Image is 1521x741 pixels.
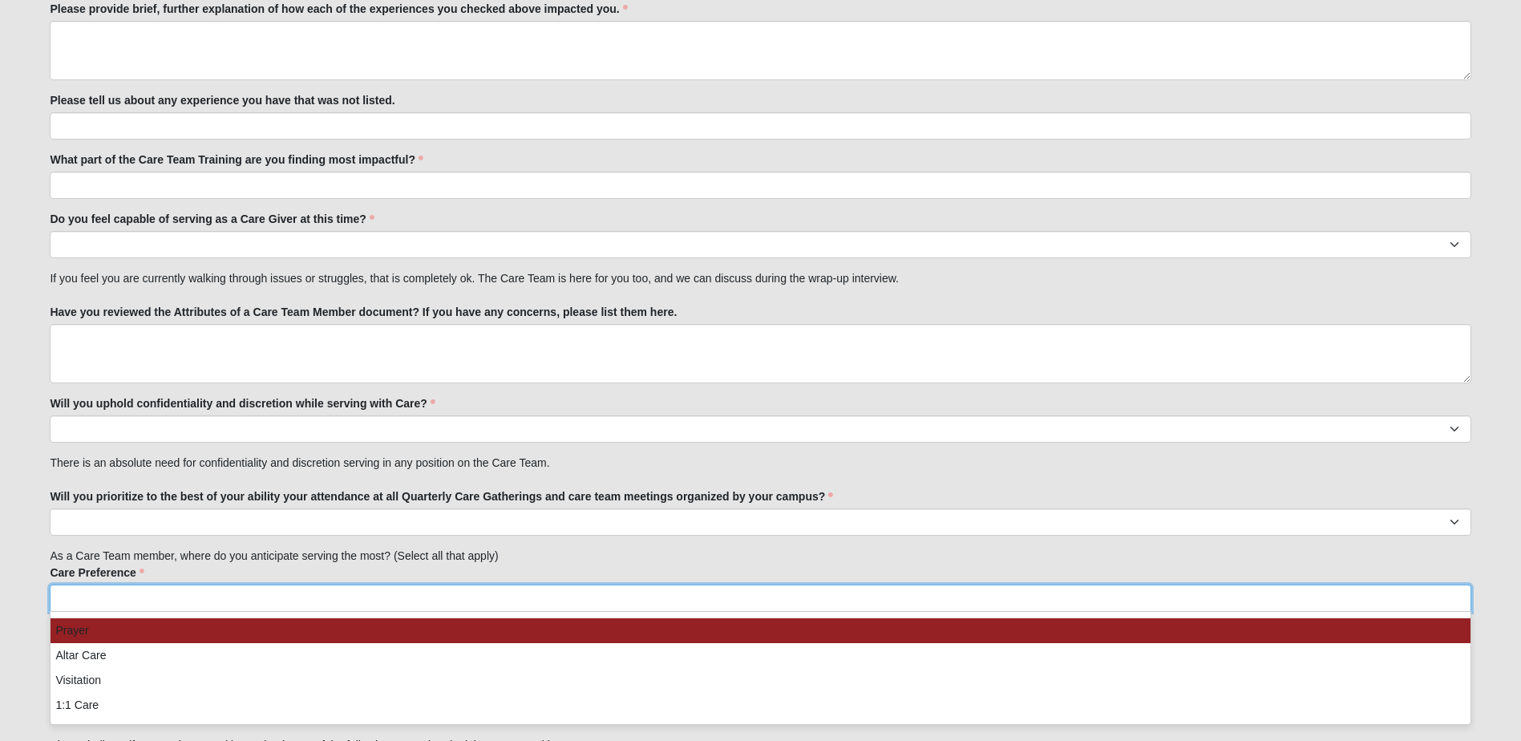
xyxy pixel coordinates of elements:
[51,618,1470,643] li: Prayer
[51,693,1470,718] li: 1:1 Care
[50,92,394,108] label: Please tell us about any experience you have that was not listed.
[50,395,435,411] label: Will you uphold confidentiality and discretion while serving with Care?
[50,211,374,227] label: Do you feel capable of serving as a Care Giver at this time?
[50,565,144,581] label: Care Preference
[51,668,1470,693] li: Visitation
[50,1,627,17] label: Please provide brief, further explanation of how each of the experiences you checked above impact...
[50,304,677,320] label: Have you reviewed the Attributes of a Care Team Member document? If you have any concerns, please...
[50,152,423,168] label: What part of the Care Team Training are you finding most impactful?
[50,488,833,504] label: Will you prioritize to the best of your ability your attendance at all Quarterly Care Gatherings ...
[51,643,1470,668] li: Altar Care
